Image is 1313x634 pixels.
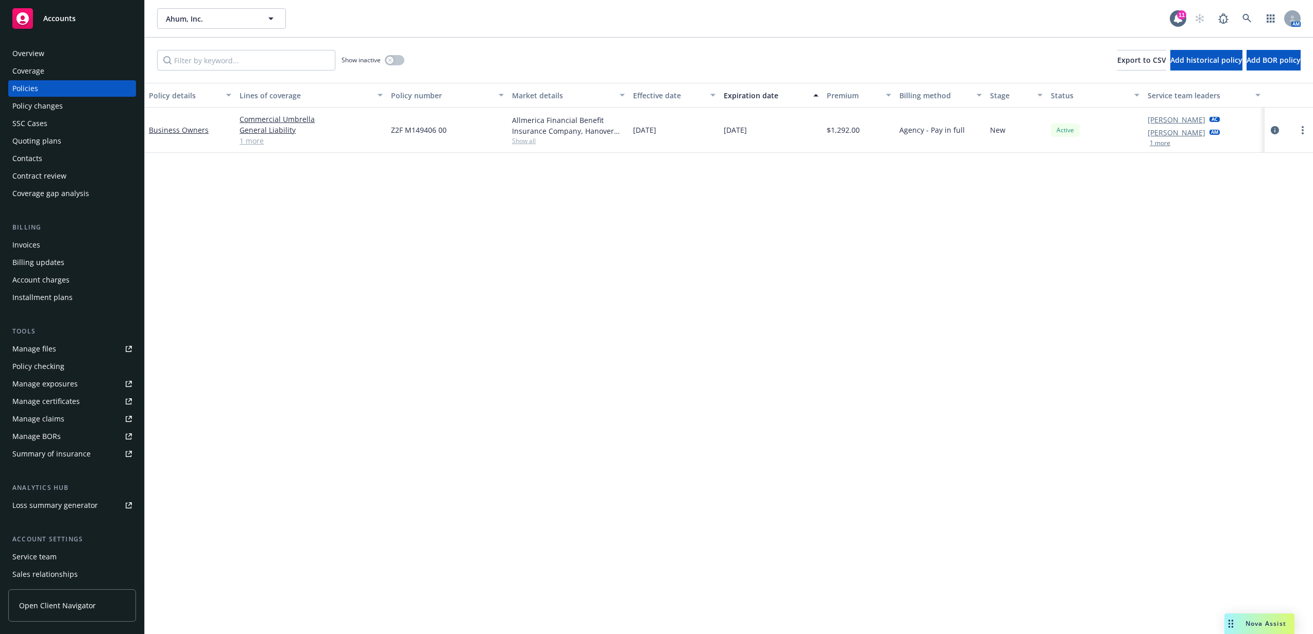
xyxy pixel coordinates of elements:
[1148,114,1205,125] a: [PERSON_NAME]
[724,90,807,101] div: Expiration date
[12,115,47,132] div: SSC Cases
[1055,126,1076,135] span: Active
[8,497,136,514] a: Loss summary generator
[990,125,1005,135] span: New
[508,83,629,108] button: Market details
[1177,10,1186,20] div: 11
[8,45,136,62] a: Overview
[12,133,61,149] div: Quoting plans
[512,115,625,136] div: Allmerica Financial Benefit Insurance Company, Hanover Insurance Group
[823,83,895,108] button: Premium
[12,254,64,271] div: Billing updates
[1117,55,1166,65] span: Export to CSV
[1260,8,1281,29] a: Switch app
[633,125,656,135] span: [DATE]
[1297,124,1309,136] a: more
[1213,8,1234,29] a: Report a Bug
[1224,613,1294,634] button: Nova Assist
[1247,55,1301,65] span: Add BOR policy
[8,428,136,445] a: Manage BORs
[387,83,508,108] button: Policy number
[633,90,704,101] div: Effective date
[12,549,57,565] div: Service team
[12,237,40,253] div: Invoices
[12,80,38,97] div: Policies
[899,90,970,101] div: Billing method
[512,90,613,101] div: Market details
[8,446,136,462] a: Summary of insurance
[1237,8,1257,29] a: Search
[8,254,136,271] a: Billing updates
[986,83,1047,108] button: Stage
[827,125,860,135] span: $1,292.00
[8,549,136,565] a: Service team
[720,83,823,108] button: Expiration date
[12,358,64,375] div: Policy checking
[8,411,136,427] a: Manage claims
[1144,83,1265,108] button: Service team leaders
[8,393,136,410] a: Manage certificates
[391,90,492,101] div: Policy number
[12,411,64,427] div: Manage claims
[8,98,136,114] a: Policy changes
[149,125,209,135] a: Business Owners
[1224,613,1237,634] div: Drag to move
[8,566,136,583] a: Sales relationships
[1148,90,1249,101] div: Service team leaders
[8,80,136,97] a: Policies
[166,13,255,24] span: Ahum, Inc.
[8,272,136,288] a: Account charges
[1247,50,1301,71] button: Add BOR policy
[12,45,44,62] div: Overview
[899,125,965,135] span: Agency - Pay in full
[12,150,42,167] div: Contacts
[8,185,136,202] a: Coverage gap analysis
[1246,619,1286,628] span: Nova Assist
[12,497,98,514] div: Loss summary generator
[8,358,136,375] a: Policy checking
[12,63,44,79] div: Coverage
[149,90,220,101] div: Policy details
[1269,124,1281,136] a: circleInformation
[157,8,286,29] button: Ahum, Inc.
[8,483,136,493] div: Analytics hub
[1148,127,1205,138] a: [PERSON_NAME]
[342,56,381,64] span: Show inactive
[8,222,136,233] div: Billing
[240,125,383,135] a: General Liability
[12,168,66,184] div: Contract review
[8,341,136,357] a: Manage files
[512,136,625,145] span: Show all
[12,185,89,202] div: Coverage gap analysis
[8,133,136,149] a: Quoting plans
[629,83,720,108] button: Effective date
[12,376,78,392] div: Manage exposures
[1051,90,1128,101] div: Status
[1047,83,1144,108] button: Status
[8,150,136,167] a: Contacts
[235,83,387,108] button: Lines of coverage
[240,135,383,146] a: 1 more
[827,90,880,101] div: Premium
[8,534,136,544] div: Account settings
[1117,50,1166,71] button: Export to CSV
[12,566,78,583] div: Sales relationships
[8,376,136,392] a: Manage exposures
[12,428,61,445] div: Manage BORs
[19,600,96,611] span: Open Client Navigator
[724,125,747,135] span: [DATE]
[12,272,70,288] div: Account charges
[12,341,56,357] div: Manage files
[391,125,447,135] span: Z2F M149406 00
[8,326,136,337] div: Tools
[1170,50,1242,71] button: Add historical policy
[1189,8,1210,29] a: Start snowing
[1170,55,1242,65] span: Add historical policy
[8,237,136,253] a: Invoices
[12,446,91,462] div: Summary of insurance
[8,115,136,132] a: SSC Cases
[12,289,73,306] div: Installment plans
[8,168,136,184] a: Contract review
[157,50,335,71] input: Filter by keyword...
